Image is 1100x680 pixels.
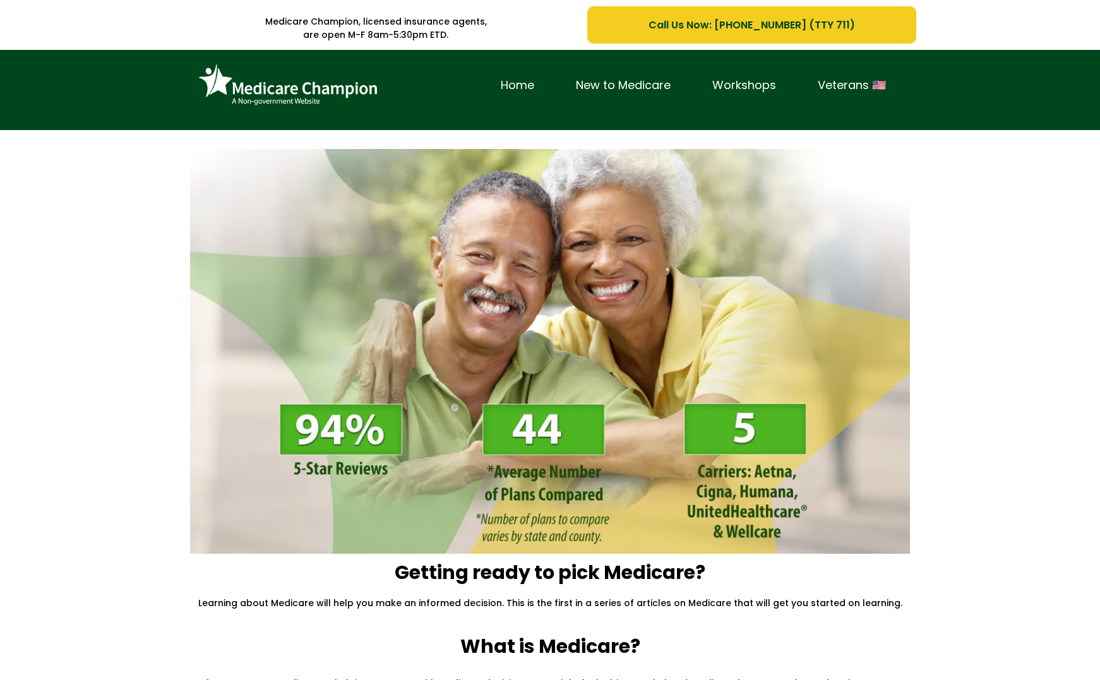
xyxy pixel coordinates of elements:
a: Workshops [691,76,797,95]
strong: Getting ready to pick Medicare? [395,559,705,586]
p: Medicare Champion, licensed insurance agents, [184,15,568,28]
a: Home [480,76,555,95]
a: New to Medicare [555,76,691,95]
span: Call Us Now: [PHONE_NUMBER] (TTY 711) [649,17,855,33]
strong: What is Medicare? [460,633,640,660]
img: Brand Logo [193,59,383,111]
a: Veterans 🇺🇸 [797,76,907,95]
a: Call Us Now: 1-833-823-1990 (TTY 711) [587,6,916,44]
p: are open M-F 8am-5:30pm ETD. [184,28,568,42]
p: Learning about Medicare will help you make an informed decision. This is the first in a series of... [184,597,916,609]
